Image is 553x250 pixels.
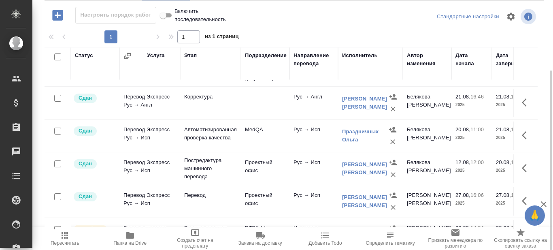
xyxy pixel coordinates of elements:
button: Удалить [387,136,399,148]
span: Заявка на доставку [238,240,282,246]
div: Менеджер проверил работу исполнителя, передает ее на следующий этап [73,126,115,137]
button: 🙏 [525,205,545,226]
div: Направление перевода [294,51,334,68]
p: 2025 [455,199,488,207]
div: Менеджер проверил работу исполнителя, передает ее на следующий этап [73,191,115,202]
td: Перевод Экспресс Рус → Исп [119,187,180,216]
a: [PERSON_NAME] [PERSON_NAME] [342,194,387,208]
p: Сдан [79,192,92,201]
a: [PERSON_NAME] [PERSON_NAME] [342,96,387,110]
p: 12:00 [470,159,484,165]
p: 17:00 [511,159,524,165]
p: 21.08, [455,94,470,100]
button: Добавить Todo [293,227,358,250]
p: 20.08, [455,126,470,132]
button: Сгруппировать [123,52,132,60]
td: [PERSON_NAME] [403,220,451,248]
button: Определить тематику [358,227,423,250]
a: Праздничных Ольга [342,128,379,143]
p: 2025 [455,167,488,175]
p: Верстка простого макета (MS Word) [184,224,237,240]
button: Назначить [387,222,399,234]
td: Белякова [PERSON_NAME] [403,89,451,117]
p: 12.08, [455,159,470,165]
span: Включить последовательность [174,7,226,24]
button: Назначить [387,91,399,103]
span: Добавить Todo [308,240,342,246]
td: Рус → Исп [289,187,338,216]
p: Автоматизированная проверка качества [184,126,237,142]
span: Создать счет на предоплату [168,237,223,249]
button: Пересчитать [32,227,98,250]
button: Удалить [387,201,399,214]
span: Призвать менеджера по развитию [428,237,483,249]
p: 20.08, [496,159,511,165]
p: Перевод [184,191,237,199]
button: Папка на Drive [98,227,163,250]
button: Удалить [387,169,399,181]
button: Здесь прячутся важные кнопки [517,93,536,112]
p: 28.08, [496,225,511,231]
div: Услуга [147,51,164,60]
button: Назначить [387,124,399,136]
p: В работе [79,225,102,233]
p: 2025 [496,134,528,142]
td: DTPlight [241,220,289,248]
p: 27.08, [455,192,470,198]
p: 2025 [496,101,528,109]
p: 2025 [496,167,528,175]
p: 21.08, [496,126,511,132]
span: 🙏 [528,207,542,224]
td: Рус → Исп [289,122,338,150]
p: 2025 [455,134,488,142]
div: Исполнитель [342,51,378,60]
p: 16:46 [470,94,484,100]
span: Посмотреть информацию [521,9,538,24]
div: Дата завершения [496,51,528,68]
p: 17:00 [511,192,524,198]
button: Скопировать ссылку на оценку заказа [488,227,553,250]
p: 11:00 [470,126,484,132]
p: 21.08, [496,94,511,100]
button: Создать счет на предоплату [163,227,228,250]
td: Белякова [PERSON_NAME] [403,122,451,150]
div: Менеджер проверил работу исполнителя, передает ее на следующий этап [73,158,115,169]
div: Этап [184,51,197,60]
td: Верстка простого макета (MS Wo... [119,220,180,248]
p: Сдан [79,94,92,102]
td: Рус → Исп [289,154,338,183]
span: из 1 страниц [205,32,239,43]
td: Перевод Экспресс Рус → Англ [119,89,180,117]
p: 17:00 [511,94,524,100]
span: Настроить таблицу [501,7,521,26]
td: Проектный офис [241,154,289,183]
p: 27.08, [496,192,511,198]
button: Назначить [387,189,399,201]
button: Призвать менеджера по развитию [423,227,488,250]
button: Удалить [387,103,399,115]
a: [PERSON_NAME] [PERSON_NAME] [342,161,387,175]
td: Не указан [289,220,338,248]
p: 19:00 [511,126,524,132]
td: Перевод Экспресс Рус → Исп [119,154,180,183]
button: Здесь прячутся важные кнопки [517,191,536,211]
div: Дата начала [455,51,488,68]
span: Пересчитать [51,240,79,246]
div: Подразделение [245,51,287,60]
div: Автор изменения [407,51,447,68]
td: Проектный офис [241,187,289,216]
span: Папка на Drive [113,240,147,246]
p: 19:00 [511,225,524,231]
td: Перевод Экспресс Рус → Исп [119,122,180,150]
td: Белякова [PERSON_NAME] [403,154,451,183]
button: Здесь прячутся важные кнопки [517,158,536,178]
td: MedQA [241,122,289,150]
button: Здесь прячутся важные кнопки [517,126,536,145]
td: Рус → Англ [289,89,338,117]
button: Добавить работу [47,7,69,24]
p: 16:06 [470,192,484,198]
div: Менеджер проверил работу исполнителя, передает ее на следующий этап [73,93,115,104]
div: split button [435,11,501,23]
div: Статус [75,51,93,60]
td: [PERSON_NAME] [PERSON_NAME] [403,187,451,216]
